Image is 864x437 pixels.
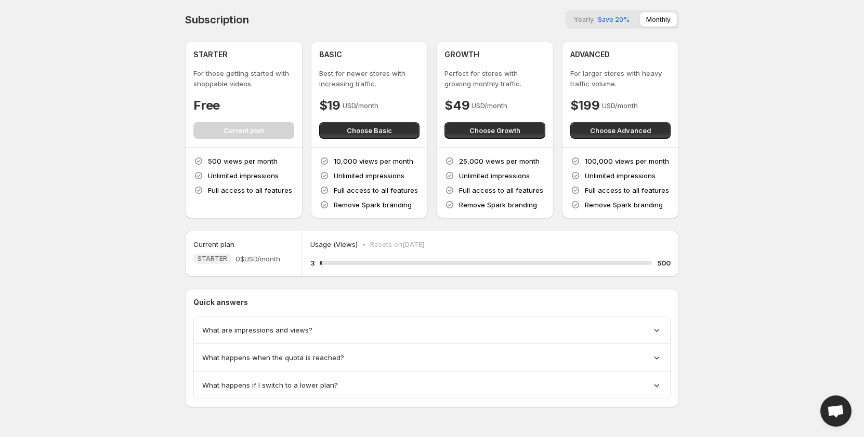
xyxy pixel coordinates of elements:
[193,68,294,89] p: For those getting started with shoppable videos.
[459,170,530,181] p: Unlimited impressions
[310,258,315,268] h5: 3
[193,297,671,308] p: Quick answers
[347,125,392,136] span: Choose Basic
[193,49,228,60] h4: STARTER
[444,68,545,89] p: Perfect for stores with growing monthly traffic.
[590,125,651,136] span: Choose Advanced
[370,239,424,249] p: Resets on [DATE]
[444,122,545,139] button: Choose Growth
[472,100,507,111] p: USD/month
[193,239,234,249] h5: Current plan
[570,49,610,60] h4: ADVANCED
[334,156,413,166] p: 10,000 views per month
[570,68,671,89] p: For larger stores with heavy traffic volume.
[602,100,638,111] p: USD/month
[193,97,220,114] h4: Free
[202,352,344,363] span: What happens when the quota is reached?
[568,12,636,27] button: YearlySave 20%
[319,97,341,114] h4: $19
[319,49,342,60] h4: BASIC
[657,258,671,268] h5: 500
[570,97,600,114] h4: $199
[585,185,669,195] p: Full access to all features
[235,254,280,264] span: 0$ USD/month
[585,156,669,166] p: 100,000 views per month
[820,395,852,427] div: Open chat
[319,122,420,139] button: Choose Basic
[640,12,677,27] button: Monthly
[185,14,249,26] h4: Subscription
[444,49,479,60] h4: GROWTH
[362,239,366,249] p: •
[334,200,412,210] p: Remove Spark branding
[319,68,420,89] p: Best for newer stores with increasing traffic.
[585,200,663,210] p: Remove Spark branding
[459,200,537,210] p: Remove Spark branding
[585,170,656,181] p: Unlimited impressions
[310,239,358,249] p: Usage (Views)
[208,185,292,195] p: Full access to all features
[459,185,543,195] p: Full access to all features
[334,185,418,195] p: Full access to all features
[570,122,671,139] button: Choose Advanced
[334,170,404,181] p: Unlimited impressions
[343,100,378,111] p: USD/month
[444,97,469,114] h4: $49
[202,325,312,335] span: What are impressions and views?
[574,16,594,23] span: Yearly
[469,125,520,136] span: Choose Growth
[208,170,279,181] p: Unlimited impressions
[202,380,338,390] span: What happens if I switch to a lower plan?
[208,156,278,166] p: 500 views per month
[198,255,227,263] span: STARTER
[459,156,540,166] p: 25,000 views per month
[598,16,630,23] span: Save 20%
